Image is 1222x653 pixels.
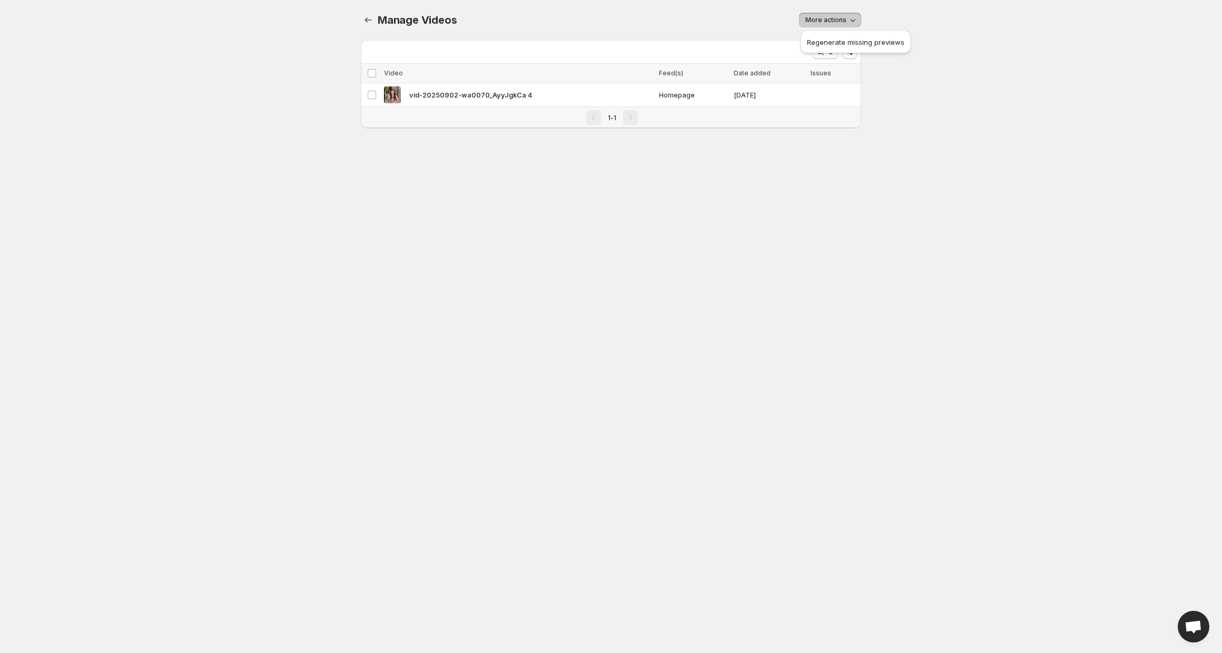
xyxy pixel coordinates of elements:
[409,90,532,100] span: vid-20250902-wa0070_AyyJgkCa 4
[804,33,908,50] button: Regenerate missing previews
[731,83,807,107] td: [DATE]
[1178,611,1209,642] div: Open chat
[378,14,457,26] span: Manage Videos
[799,13,861,27] button: More actions
[608,114,616,122] span: 1-1
[361,13,376,27] button: Manage Videos
[659,69,683,77] span: Feed(s)
[384,69,403,77] span: Video
[384,86,401,103] img: vid-20250902-wa0070_AyyJgkCa 4
[361,106,861,128] nav: Pagination
[811,69,831,77] span: Issues
[734,69,771,77] span: Date added
[659,90,728,100] span: Homepage
[805,16,846,24] span: More actions
[807,38,904,46] span: Regenerate missing previews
